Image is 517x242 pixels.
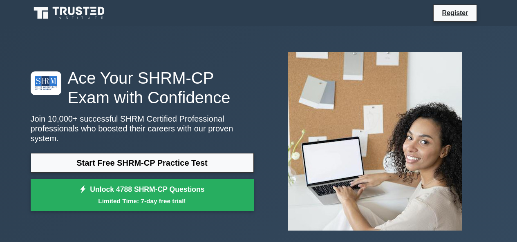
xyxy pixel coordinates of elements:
a: Unlock 4788 SHRM-CP QuestionsLimited Time: 7-day free trial! [31,179,254,211]
p: Join 10,000+ successful SHRM Certified Professional professionals who boosted their careers with ... [31,114,254,143]
small: Limited Time: 7-day free trial! [41,196,244,206]
a: Start Free SHRM-CP Practice Test [31,153,254,173]
a: Register [437,8,473,18]
h1: Ace Your SHRM-CP Exam with Confidence [31,68,254,107]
